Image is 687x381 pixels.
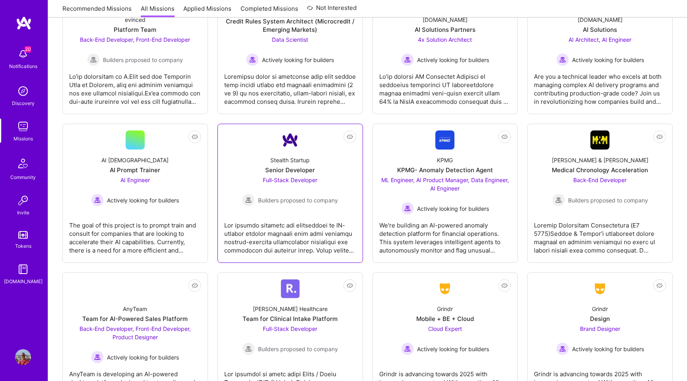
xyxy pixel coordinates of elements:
span: 20 [25,46,31,52]
a: Company LogoKPMGKPMG- Anomaly Detection AgentML Engineer, AI Product Manager, Data Engineer, AI E... [379,130,511,256]
div: KPMG [437,156,453,164]
div: Platform Team [114,25,156,34]
div: Are you a technical leader who excels at both managing complex AI delivery programs and contribut... [534,66,666,106]
div: [DOMAIN_NAME] [578,16,623,24]
div: The goal of this project is to prompt train and consult for companies that are looking to acceler... [69,215,201,255]
a: Completed Missions [241,4,298,17]
span: ML Engineer, AI Product Manager, Data Engineer, AI Engineer [381,177,509,192]
i: icon EyeClosed [192,282,198,289]
a: All Missions [141,4,175,17]
div: AI Prompt Trainer [110,166,160,174]
div: Design [590,315,610,323]
i: icon EyeClosed [501,282,508,289]
img: Actively looking for builders [401,202,414,215]
a: Company Logo[PERSON_NAME] & [PERSON_NAME]Medical Chronology AccelerationBack-End Developer Builde... [534,130,666,256]
img: Builders proposed to company [242,342,255,355]
a: Recommended Missions [62,4,132,17]
div: Senior Developer [265,166,315,174]
div: Community [10,173,36,181]
div: Missions [14,134,33,143]
img: guide book [15,261,31,277]
img: Company Logo [435,282,454,296]
span: Full-Stack Developer [263,325,317,332]
i: icon EyeClosed [656,282,663,289]
span: AI Engineer [120,177,150,183]
img: Company Logo [281,130,300,150]
span: Full-Stack Developer [263,177,317,183]
a: Company LogoStealth StartupSenior DeveloperFull-Stack Developer Builders proposed to companyBuild... [224,130,356,256]
div: evinced [125,16,146,24]
span: AI Architect, AI Engineer [569,36,631,43]
div: Lo'ip dolorsi AM Consectet Adipisci el seddoeius temporinci UT laboreetdolore magnaa enimadmi ven... [379,66,511,106]
a: User Avatar [13,349,33,365]
img: Actively looking for builders [91,351,104,364]
a: AI [DEMOGRAPHIC_DATA]AI Prompt TrainerAI Engineer Actively looking for buildersActively looking f... [69,130,201,256]
i: icon EyeClosed [501,134,508,140]
div: [DOMAIN_NAME] [4,277,43,286]
img: Actively looking for builders [556,53,569,66]
div: Team for AI-Powered Sales Platform [82,315,188,323]
span: Cloud Expert [428,325,462,332]
span: Builders proposed to company [258,196,338,204]
div: Tokens [15,242,31,250]
div: Loremipsu dolor si ametconse adip elit seddoe temp incidi utlabo etd magnaali enimadmini (2 ve 9)... [224,66,356,106]
img: Actively looking for builders [556,342,569,355]
i: icon EyeClosed [656,134,663,140]
img: Actively looking for builders [401,342,414,355]
div: Loremip Dolorsitam Consectetura (E7 5775)Seddoe & Tempor’i utlaboreet dolore magnaal en adminim v... [534,215,666,255]
div: [PERSON_NAME] Healthcare [253,305,328,313]
div: Stealth Startup [270,156,310,164]
span: Actively looking for builders [417,204,489,213]
div: Discovery [12,99,35,107]
div: [DOMAIN_NAME] [423,16,468,24]
div: Lor ipsumdo sitametc adi elitseddoei te IN-utlabor etdolor magnaali enim admi veniamqu nostrud-ex... [224,215,356,255]
span: Builders proposed to company [258,345,338,353]
div: Grindr [437,305,453,313]
img: discovery [15,83,31,99]
div: Grindr [592,305,608,313]
img: Builders proposed to company [87,53,100,66]
div: Team for Clinical Intake Platform [243,315,338,323]
div: Lo’ip dolorsitam co A.Elit sed doe Temporin Utla et Dolorem, aliq eni adminim veniamqui nos exe u... [69,66,201,106]
img: teamwork [15,119,31,134]
i: icon EyeClosed [347,282,353,289]
img: Company Logo [435,130,454,150]
span: Actively looking for builders [572,56,644,64]
img: Company Logo [126,279,145,298]
img: Builders proposed to company [552,194,565,206]
img: Community [14,154,33,173]
div: Medical Chronology Acceleration [552,166,648,174]
span: Actively looking for builders [262,56,334,64]
img: Company Logo [590,282,609,296]
img: Actively looking for builders [246,53,259,66]
div: Credit Rules System Architect (Microcredit / Emerging Markets) [224,17,356,34]
a: Applied Missions [183,4,231,17]
span: Actively looking for builders [107,353,179,362]
img: User Avatar [15,349,31,365]
span: Builders proposed to company [568,196,648,204]
span: 4x Solution Architect [418,36,472,43]
span: Back-End Developer [573,177,627,183]
div: AI Solutions Partners [415,25,475,34]
span: Actively looking for builders [572,345,644,353]
span: Actively looking for builders [107,196,179,204]
span: Actively looking for builders [417,56,489,64]
div: Notifications [9,62,37,70]
div: AnyTeam [123,305,147,313]
img: Builders proposed to company [242,194,255,206]
a: Not Interested [307,3,357,17]
span: Brand Designer [580,325,620,332]
div: Invite [17,208,29,217]
div: AI Solutions [583,25,617,34]
img: bell [15,46,31,62]
span: Back-End Developer, Front-End Developer [80,36,190,43]
div: Mobile + BE + Cloud [416,315,474,323]
img: Actively looking for builders [401,53,414,66]
div: [PERSON_NAME] & [PERSON_NAME] [552,156,648,164]
img: Invite [15,192,31,208]
i: icon EyeClosed [192,134,198,140]
div: KPMG- Anomaly Detection Agent [397,166,493,174]
img: tokens [18,231,28,239]
img: logo [16,16,32,30]
img: Company Logo [590,130,609,150]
